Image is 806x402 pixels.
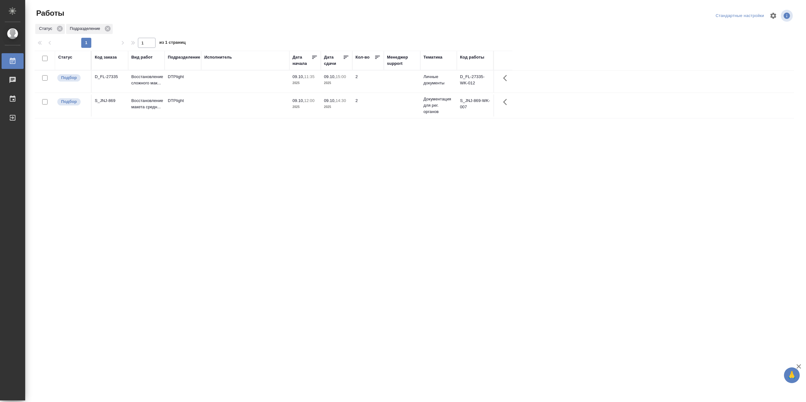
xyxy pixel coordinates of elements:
[324,98,336,103] p: 09.10,
[165,71,201,93] td: DTPlight
[423,74,454,86] p: Личные документы
[168,54,200,60] div: Подразделение
[336,98,346,103] p: 14:30
[35,24,65,34] div: Статус
[165,94,201,116] td: DTPlight
[499,94,514,110] button: Здесь прячутся важные кнопки
[499,71,514,86] button: Здесь прячутся важные кнопки
[336,74,346,79] p: 15:00
[766,8,781,23] span: Настроить таблицу
[95,74,125,80] div: D_FL-27335
[304,98,315,103] p: 12:00
[352,94,384,116] td: 2
[423,54,442,60] div: Тематика
[324,54,343,67] div: Дата сдачи
[70,25,102,32] p: Подразделение
[204,54,232,60] div: Исполнитель
[457,94,493,116] td: S_JNJ-869-WK-007
[324,74,336,79] p: 09.10,
[131,74,162,86] p: Восстановление сложного мак...
[786,369,797,382] span: 🙏
[131,54,153,60] div: Вид работ
[66,24,113,34] div: Подразделение
[352,71,384,93] td: 2
[39,25,54,32] p: Статус
[457,71,493,93] td: D_FL-27335-WK-012
[784,367,800,383] button: 🙏
[95,54,117,60] div: Код заказа
[61,99,77,105] p: Подбор
[423,96,454,115] p: Документация для рег. органов
[292,104,318,110] p: 2025
[460,54,484,60] div: Код работы
[292,80,318,86] p: 2025
[781,10,794,22] span: Посмотреть информацию
[292,98,304,103] p: 09.10,
[355,54,370,60] div: Кол-во
[35,8,64,18] span: Работы
[304,74,315,79] p: 11:35
[57,98,88,106] div: Можно подбирать исполнителей
[387,54,417,67] div: Менеджер support
[61,75,77,81] p: Подбор
[292,74,304,79] p: 09.10,
[324,80,349,86] p: 2025
[58,54,72,60] div: Статус
[57,74,88,82] div: Можно подбирать исполнителей
[159,39,186,48] span: из 1 страниц
[324,104,349,110] p: 2025
[292,54,311,67] div: Дата начала
[95,98,125,104] div: S_JNJ-869
[131,98,162,110] p: Восстановление макета средн...
[714,11,766,21] div: split button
